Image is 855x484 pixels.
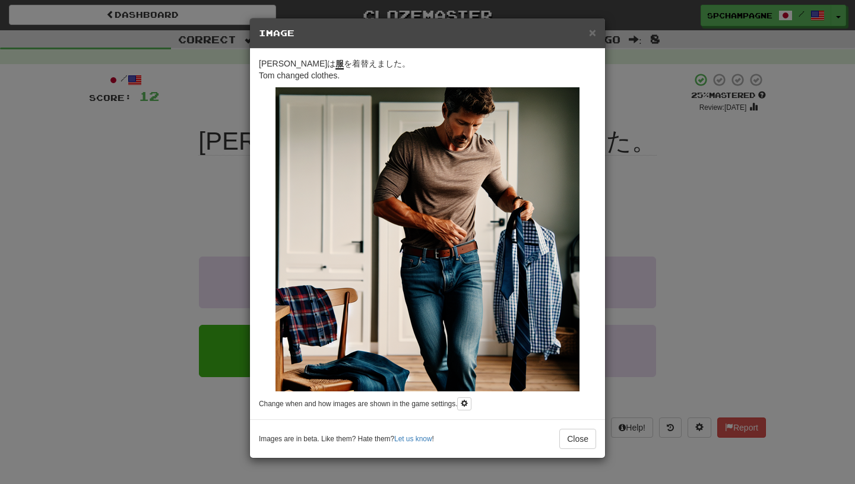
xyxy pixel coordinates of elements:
[589,26,596,39] button: Close
[589,26,596,39] span: ×
[259,58,596,81] p: Tom changed clothes.
[259,434,434,444] small: Images are in beta. Like them? Hate them? !
[394,435,432,443] a: Let us know
[335,59,344,69] u: 服
[275,87,579,391] img: 23784aac-df17-430d-99dd-6eab12a4cc80.small.png
[259,400,457,408] small: Change when and how images are shown in the game settings.
[559,429,596,449] button: Close
[259,27,596,39] h5: Image
[259,59,410,69] span: [PERSON_NAME]は を着替えました。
